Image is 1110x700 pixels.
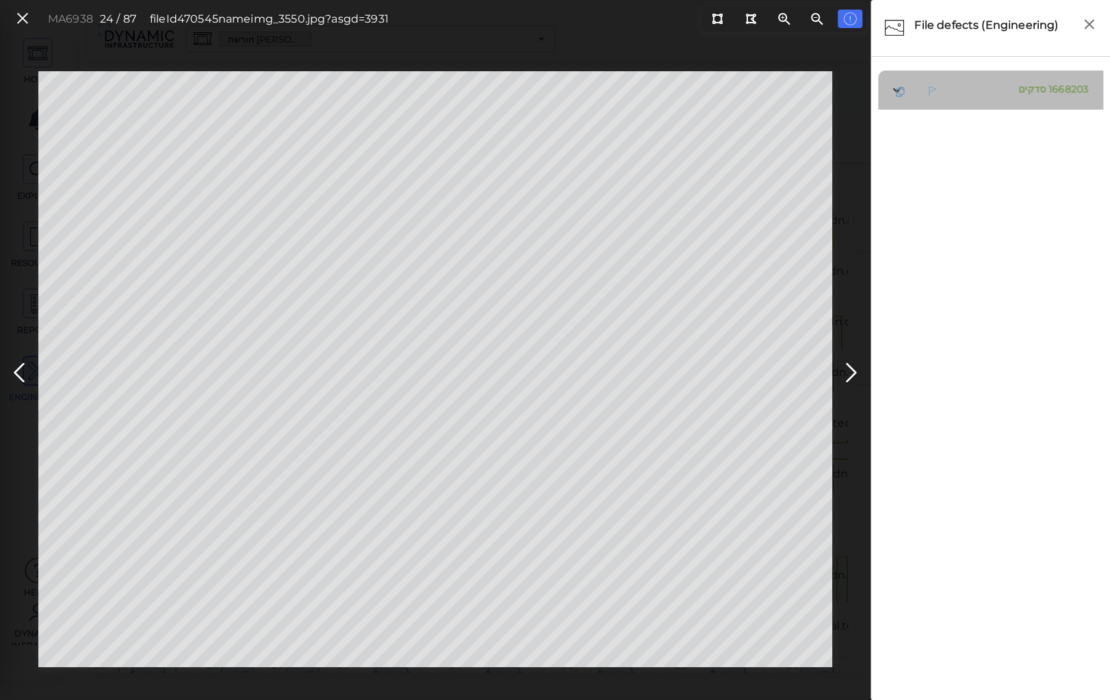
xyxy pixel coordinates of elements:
div: 1668203 סדקים [878,71,1103,110]
div: 24 / 87 [100,11,136,27]
iframe: Chat [1052,638,1100,690]
div: MA6938 [48,11,93,27]
div: fileId 470545 name img_3550.jpg?asgd=3931 [150,11,389,27]
div: File defects (Engineering) [911,14,1076,42]
span: 1668203 [1048,83,1088,95]
span: סדקים [1018,83,1046,95]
